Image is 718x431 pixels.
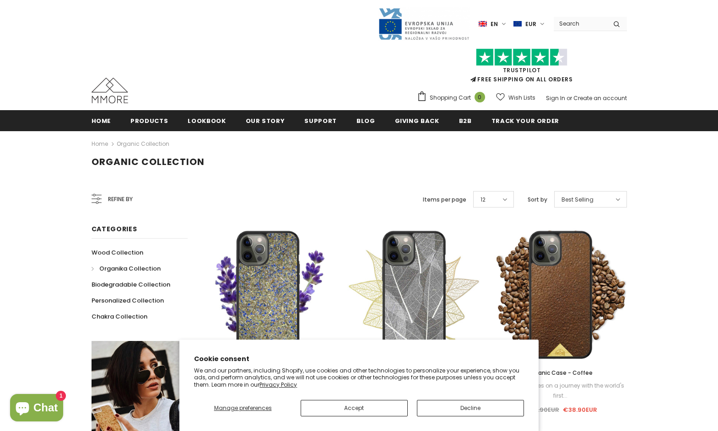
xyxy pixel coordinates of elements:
[567,94,572,102] span: or
[301,400,408,416] button: Accept
[459,110,472,131] a: B2B
[7,394,66,424] inbox-online-store-chat: Shopify online store chat
[475,92,485,102] span: 0
[459,117,472,125] span: B2B
[546,94,565,102] a: Sign In
[92,277,170,293] a: Biodegradable Collection
[194,354,524,364] h2: Cookie consent
[563,405,597,414] span: €38.90EUR
[480,195,486,204] span: 12
[130,110,168,131] a: Products
[92,138,108,149] a: Home
[524,405,559,414] span: €44.90EUR
[476,48,567,66] img: Trust Pilot Stars
[92,293,164,309] a: Personalized Collection
[92,248,143,257] span: Wood Collection
[528,369,593,377] span: Organic Case - Coffee
[423,195,466,204] label: Items per page
[99,264,161,273] span: Organika Collection
[130,117,168,125] span: Products
[417,53,627,83] span: FREE SHIPPING ON ALL ORDERS
[92,312,147,321] span: Chakra Collection
[108,194,133,204] span: Refine by
[494,368,626,378] a: Organic Case - Coffee
[356,110,375,131] a: Blog
[479,20,487,28] img: i-lang-1.png
[194,400,292,416] button: Manage preferences
[304,110,337,131] a: support
[92,155,205,168] span: Organic Collection
[528,195,547,204] label: Sort by
[92,280,170,289] span: Biodegradable Collection
[417,91,490,105] a: Shopping Cart 0
[92,296,164,305] span: Personalized Collection
[554,17,606,30] input: Search Site
[508,93,535,102] span: Wish Lists
[491,20,498,29] span: en
[214,404,272,412] span: Manage preferences
[573,94,627,102] a: Create an account
[491,117,559,125] span: Track your order
[92,78,128,103] img: MMORE Cases
[92,245,143,261] a: Wood Collection
[92,224,137,234] span: Categories
[188,110,226,131] a: Lookbook
[188,117,226,125] span: Lookbook
[395,110,439,131] a: Giving back
[194,367,524,388] p: We and our partners, including Shopify, use cookies and other technologies to personalize your ex...
[92,309,147,325] a: Chakra Collection
[525,20,536,29] span: EUR
[92,110,111,131] a: Home
[304,117,337,125] span: support
[356,117,375,125] span: Blog
[503,66,541,74] a: Trustpilot
[491,110,559,131] a: Track your order
[378,20,470,27] a: Javni Razpis
[259,381,297,388] a: Privacy Policy
[494,381,626,401] div: Take your senses on a journey with the world's first...
[395,117,439,125] span: Giving back
[246,110,285,131] a: Our Story
[430,93,471,102] span: Shopping Cart
[378,7,470,41] img: Javni Razpis
[246,117,285,125] span: Our Story
[417,400,524,416] button: Decline
[92,117,111,125] span: Home
[92,261,161,277] a: Organika Collection
[496,90,535,106] a: Wish Lists
[561,195,594,204] span: Best Selling
[117,140,169,148] a: Organic Collection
